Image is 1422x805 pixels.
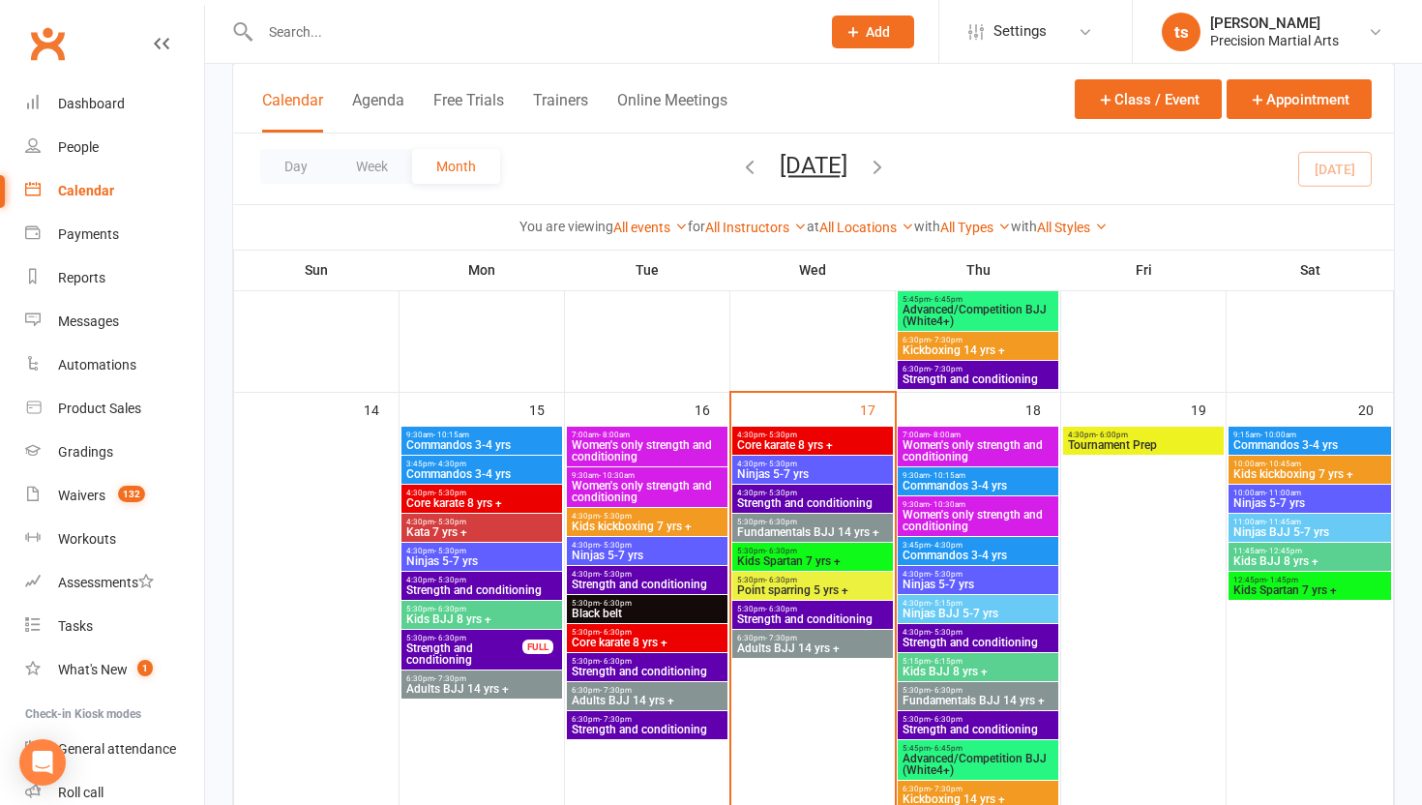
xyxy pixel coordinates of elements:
[600,657,632,666] span: - 6:30pm
[736,642,889,654] span: Adults BJJ 14 yrs +
[1260,431,1296,439] span: - 10:00am
[1096,431,1128,439] span: - 6:00pm
[600,599,632,608] span: - 6:30pm
[1358,393,1393,425] div: 20
[736,547,889,555] span: 5:30pm
[765,431,797,439] span: - 5:30pm
[434,605,466,613] span: - 6:30pm
[58,401,141,416] div: Product Sales
[58,488,105,503] div: Waivers
[405,605,558,613] span: 5:30pm
[688,219,705,234] strong: for
[25,605,204,648] a: Tasks
[736,439,889,451] span: Core karate 8 yrs +
[405,526,558,538] span: Kata 7 yrs +
[571,715,724,724] span: 6:30pm
[931,744,963,753] span: - 6:45pm
[571,724,724,735] span: Strength and conditioning
[23,19,72,68] a: Clubworx
[1037,220,1108,235] a: All Styles
[571,480,724,503] span: Women's only strength and conditioning
[902,509,1054,532] span: Women's only strength and conditioning
[571,550,724,561] span: Ninjas 5-7 yrs
[1227,79,1372,119] button: Appointment
[434,576,466,584] span: - 5:30pm
[1265,547,1302,555] span: - 12:45pm
[405,642,523,666] span: Strength and conditioning
[765,518,797,526] span: - 6:30pm
[902,657,1054,666] span: 5:15pm
[902,628,1054,637] span: 4:30pm
[736,576,889,584] span: 5:30pm
[571,541,724,550] span: 4:30pm
[931,295,963,304] span: - 6:45pm
[58,741,176,757] div: General attendance
[405,683,558,695] span: Adults BJJ 14 yrs +
[434,518,466,526] span: - 5:30pm
[118,486,145,502] span: 132
[352,91,404,133] button: Agenda
[405,460,558,468] span: 3:45pm
[1265,489,1301,497] span: - 11:00am
[571,628,724,637] span: 5:30pm
[600,686,632,695] span: - 7:30pm
[262,91,323,133] button: Calendar
[1067,431,1220,439] span: 4:30pm
[434,634,466,642] span: - 6:30pm
[902,637,1054,648] span: Strength and conditioning
[58,531,116,547] div: Workouts
[522,640,553,654] div: FULL
[931,715,963,724] span: - 6:30pm
[434,460,466,468] span: - 4:30pm
[571,608,724,619] span: Black belt
[254,18,807,45] input: Search...
[1232,555,1387,567] span: Kids BJJ 8 yrs +
[405,555,558,567] span: Ninjas 5-7 yrs
[600,570,632,579] span: - 5:30pm
[137,660,153,676] span: 1
[400,250,565,290] th: Mon
[1232,547,1387,555] span: 11:45am
[1232,460,1387,468] span: 10:00am
[902,608,1054,619] span: Ninjas BJJ 5-7 yrs
[1232,489,1387,497] span: 10:00am
[58,183,114,198] div: Calendar
[25,431,204,474] a: Gradings
[58,575,154,590] div: Assessments
[695,393,729,425] div: 16
[1265,518,1301,526] span: - 11:45am
[25,343,204,387] a: Automations
[1061,250,1227,290] th: Fri
[25,474,204,518] a: Waivers 132
[931,686,963,695] span: - 6:30pm
[58,444,113,460] div: Gradings
[1162,13,1200,51] div: ts
[1232,431,1387,439] span: 9:15am
[902,471,1054,480] span: 9:30am
[25,728,204,771] a: General attendance kiosk mode
[930,431,961,439] span: - 8:00am
[405,497,558,509] span: Core karate 8 yrs +
[405,613,558,625] span: Kids BJJ 8 yrs +
[571,579,724,590] span: Strength and conditioning
[765,460,797,468] span: - 5:30pm
[58,270,105,285] div: Reports
[600,715,632,724] span: - 7:30pm
[931,785,963,793] span: - 7:30pm
[1232,584,1387,596] span: Kids Spartan 7 yrs +
[434,674,466,683] span: - 7:30pm
[736,584,889,596] span: Point sparring 5 yrs +
[902,431,1054,439] span: 7:00am
[571,695,724,706] span: Adults BJJ 14 yrs +
[902,579,1054,590] span: Ninjas 5-7 yrs
[902,724,1054,735] span: Strength and conditioning
[58,662,128,677] div: What's New
[902,373,1054,385] span: Strength and conditioning
[866,24,890,40] span: Add
[736,555,889,567] span: Kids Spartan 7 yrs +
[571,666,724,677] span: Strength and conditioning
[405,518,558,526] span: 4:30pm
[896,250,1061,290] th: Thu
[571,512,724,521] span: 4:30pm
[902,550,1054,561] span: Commandos 3-4 yrs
